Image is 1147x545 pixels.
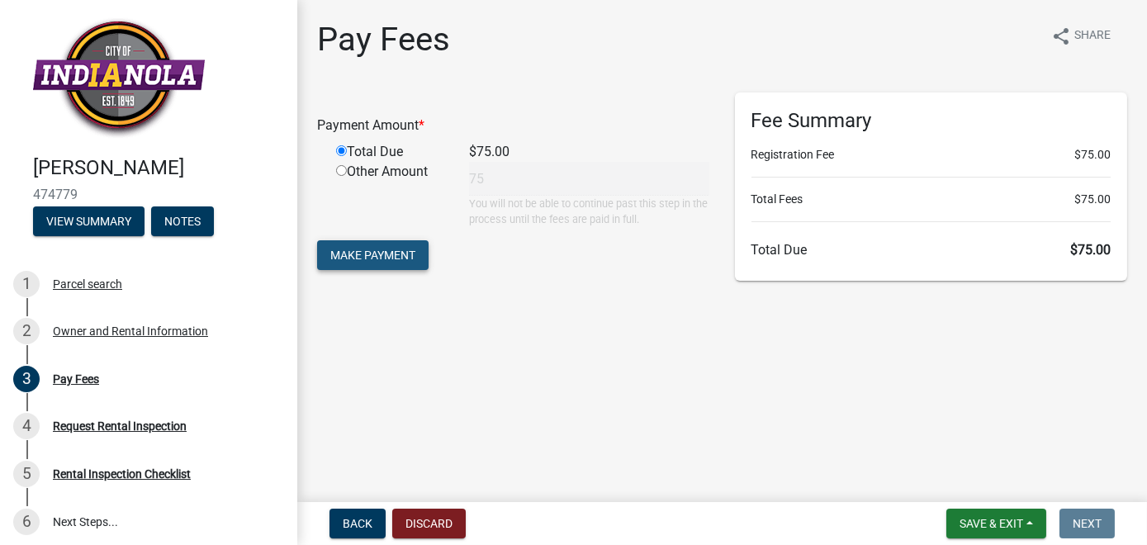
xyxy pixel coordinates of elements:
button: View Summary [33,206,145,236]
div: 4 [13,413,40,439]
div: Owner and Rental Information [53,325,208,337]
span: Make Payment [330,249,415,262]
button: Make Payment [317,240,429,270]
div: Request Rental Inspection [53,420,187,432]
wm-modal-confirm: Summary [33,216,145,229]
span: Share [1074,26,1111,46]
div: 2 [13,318,40,344]
li: Registration Fee [751,146,1111,163]
button: Notes [151,206,214,236]
wm-modal-confirm: Notes [151,216,214,229]
span: Next [1073,517,1102,530]
div: 1 [13,271,40,297]
div: Pay Fees [53,373,99,385]
button: Next [1059,509,1115,538]
button: shareShare [1038,20,1124,52]
span: $75.00 [1074,191,1111,208]
i: share [1051,26,1071,46]
div: Rental Inspection Checklist [53,468,191,480]
li: Total Fees [751,191,1111,208]
span: Back [343,517,372,530]
div: $75.00 [457,142,723,162]
h6: Fee Summary [751,109,1111,133]
h6: Total Due [751,242,1111,258]
div: 6 [13,509,40,535]
div: Other Amount [324,162,457,227]
span: Save & Exit [960,517,1023,530]
div: 3 [13,366,40,392]
div: 5 [13,461,40,487]
button: Discard [392,509,466,538]
button: Back [329,509,386,538]
img: City of Indianola, Iowa [33,17,205,139]
span: $75.00 [1070,242,1111,258]
button: Save & Exit [946,509,1046,538]
span: 474779 [33,187,264,202]
div: Total Due [324,142,457,162]
div: Parcel search [53,278,122,290]
h4: [PERSON_NAME] [33,156,284,180]
span: $75.00 [1074,146,1111,163]
div: Payment Amount [305,116,723,135]
h1: Pay Fees [317,20,450,59]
